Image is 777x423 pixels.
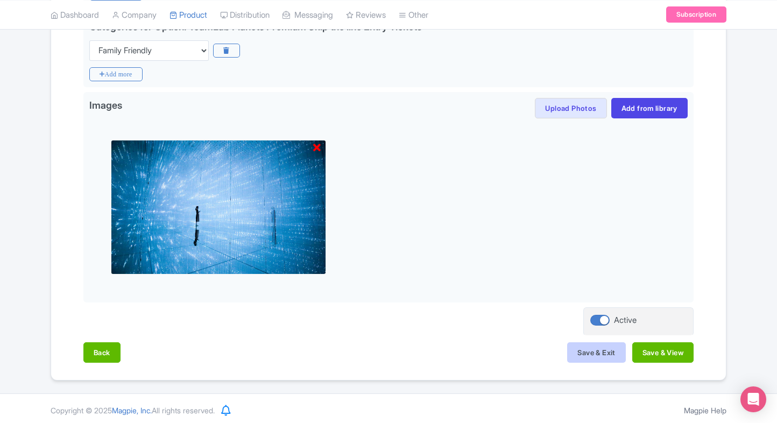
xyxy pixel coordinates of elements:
[89,67,143,81] i: Add more
[112,406,152,415] span: Magpie, Inc.
[632,342,694,363] button: Save & View
[614,314,637,327] div: Active
[44,405,221,416] div: Copyright © 2025 All rights reserved.
[535,98,606,118] button: Upload Photos
[111,140,326,274] img: hots98dn181rmbcph8tw.jpg
[611,98,688,118] a: Add from library
[740,386,766,412] div: Open Intercom Messenger
[89,21,422,32] div: Categories for Option: TeamLab Planets Premium Skip the line Entry Tickets
[666,6,726,23] a: Subscription
[89,98,122,115] span: Images
[567,342,625,363] button: Save & Exit
[83,342,121,363] button: Back
[684,406,726,415] a: Magpie Help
